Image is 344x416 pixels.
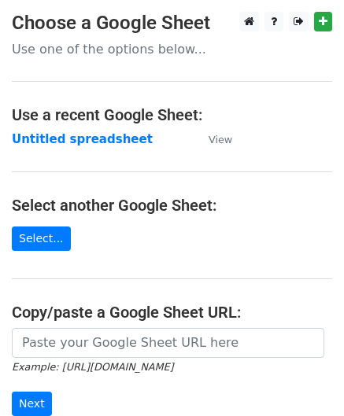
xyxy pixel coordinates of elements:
h4: Copy/paste a Google Sheet URL: [12,303,332,322]
a: View [193,132,232,146]
h4: Select another Google Sheet: [12,196,332,215]
small: View [209,134,232,145]
small: Example: [URL][DOMAIN_NAME] [12,361,173,373]
a: Untitled spreadsheet [12,132,153,146]
input: Next [12,392,52,416]
a: Select... [12,226,71,251]
p: Use one of the options below... [12,41,332,57]
h3: Choose a Google Sheet [12,12,332,35]
input: Paste your Google Sheet URL here [12,328,324,358]
h4: Use a recent Google Sheet: [12,105,332,124]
